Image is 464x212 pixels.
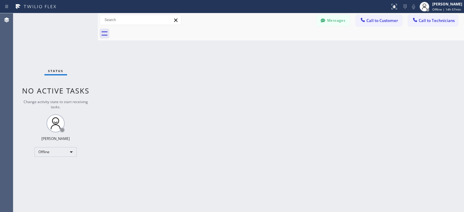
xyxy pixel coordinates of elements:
div: [PERSON_NAME] [41,136,70,141]
span: Call to Customer [366,18,398,23]
div: [PERSON_NAME] [432,2,462,7]
span: Call to Technicians [419,18,455,23]
button: Call to Technicians [408,15,458,26]
span: Change activity state to start receiving tasks. [24,99,88,109]
div: Offline [34,147,77,157]
button: Call to Customer [356,15,402,26]
span: Offline | 14h 57min [432,7,461,11]
span: Status [48,69,63,73]
button: Messages [317,15,350,26]
button: Mute [409,2,418,11]
span: No active tasks [22,86,89,96]
input: Search [100,15,181,25]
